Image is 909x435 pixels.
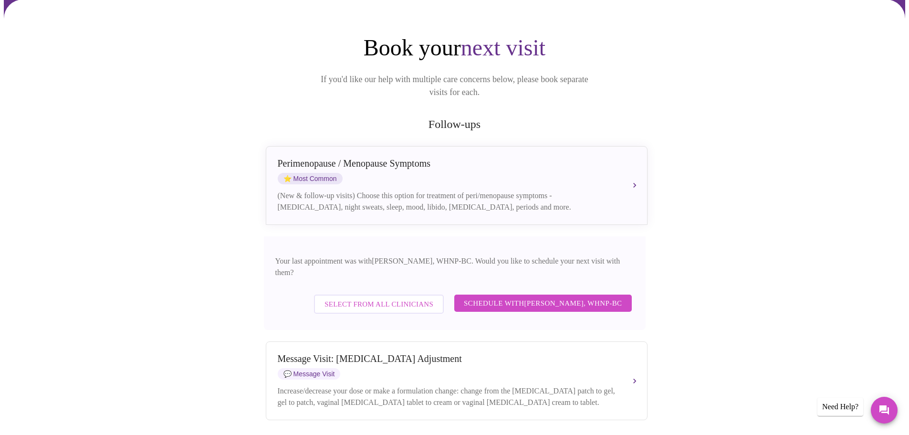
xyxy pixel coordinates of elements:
[817,398,863,416] div: Need Help?
[266,341,648,420] button: Message Visit: [MEDICAL_DATA] AdjustmentmessageMessage VisitIncrease/decrease your dose or make a...
[266,146,648,225] button: Perimenopause / Menopause SymptomsstarMost Common(New & follow-up visits) Choose this option for ...
[314,295,444,314] button: Select from All Clinicians
[283,175,292,182] span: star
[871,397,898,424] button: Messages
[308,73,602,99] p: If you'd like our help with multiple care concerns below, please book separate visits for each.
[264,34,646,62] h1: Book your
[278,158,616,169] div: Perimenopause / Menopause Symptoms
[278,173,343,184] span: Most Common
[278,190,616,213] div: (New & follow-up visits) Choose this option for treatment of peri/menopause symptoms - [MEDICAL_D...
[264,118,646,131] h2: Follow-ups
[464,297,622,309] span: Schedule with [PERSON_NAME], WHNP-BC
[283,370,292,378] span: message
[275,255,634,278] p: Your last appointment was with [PERSON_NAME], WHNP-BC . Would you like to schedule your next visi...
[461,35,545,60] span: next visit
[278,368,341,380] span: Message Visit
[278,385,616,408] div: Increase/decrease your dose or make a formulation change: change from the [MEDICAL_DATA] patch to...
[324,298,433,310] span: Select from All Clinicians
[278,353,616,364] div: Message Visit: [MEDICAL_DATA] Adjustment
[454,295,632,312] button: Schedule with[PERSON_NAME], WHNP-BC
